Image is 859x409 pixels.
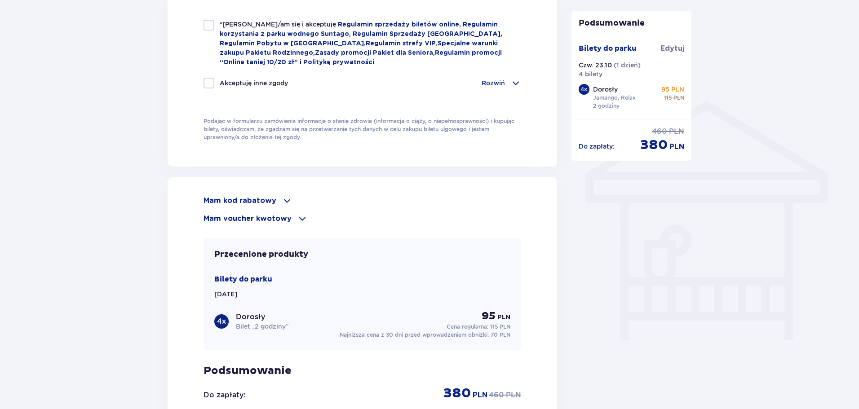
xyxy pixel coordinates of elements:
[303,59,374,66] a: Politykę prywatności
[640,136,668,154] span: 380
[204,390,245,400] p: Do zapłaty :
[489,390,504,400] span: 460
[506,390,521,400] span: PLN
[204,214,292,224] p: Mam voucher kwotowy
[366,40,436,47] a: Regulamin strefy VIP
[652,127,667,136] span: 460
[220,40,366,47] a: Regulamin Pobytu w [GEOGRAPHIC_DATA],
[579,70,602,79] p: 4 bilety
[497,313,510,322] span: PLN
[579,84,589,95] div: 4 x
[571,18,692,29] p: Podsumowanie
[236,322,288,331] p: Bilet „2 godziny”
[614,61,641,70] p: ( 1 dzień )
[579,61,612,70] p: Czw. 23.10
[236,312,265,322] p: Dorosły
[593,85,618,94] p: Dorosły
[220,79,288,88] p: Akceptuję inne zgody
[300,59,303,66] span: i
[593,94,636,102] p: Jamango, Relax
[214,290,237,299] p: [DATE]
[204,364,521,378] p: Podsumowanie
[338,22,463,28] a: Regulamin sprzedaży biletów online,
[593,102,620,110] p: 2 godziny
[664,94,672,102] span: 115
[204,117,521,141] p: Podając w formularzu zamówienia informacje o stanie zdrowia (informacja o ciąży, o niepełnosprawn...
[214,314,229,329] div: 4 x
[491,331,510,338] span: 70 PLN
[214,249,308,260] p: Przecenione produkty
[315,50,433,56] a: Zasady promocji Pakiet dla Seniora
[669,142,684,152] span: PLN
[220,20,521,67] p: , , ,
[482,309,496,323] span: 95
[669,127,684,136] span: PLN
[443,385,471,402] span: 380
[482,79,505,88] p: Rozwiń
[340,331,510,339] p: Najniższa cena z 30 dni przed wprowadzeniem obniżki:
[661,85,684,94] p: 95 PLN
[473,390,487,400] span: PLN
[579,142,615,151] p: Do zapłaty :
[673,94,684,102] span: PLN
[220,21,338,28] span: *[PERSON_NAME]/am się i akceptuję
[660,44,684,53] span: Edytuj
[490,323,510,330] span: 115 PLN
[353,31,502,37] a: Regulamin Sprzedaży [GEOGRAPHIC_DATA],
[204,196,276,206] p: Mam kod rabatowy
[214,274,272,284] p: Bilety do parku
[579,44,637,53] p: Bilety do parku
[447,323,510,331] p: Cena regularna:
